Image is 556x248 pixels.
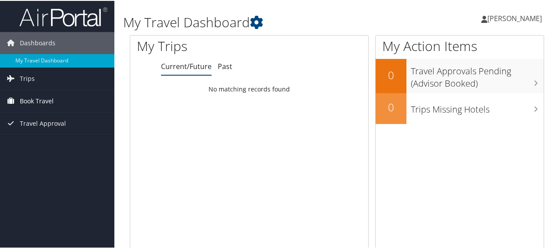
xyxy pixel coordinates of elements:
td: No matching records found [130,80,368,96]
span: [PERSON_NAME] [487,13,542,22]
a: 0Travel Approvals Pending (Advisor Booked) [376,58,544,92]
a: 0Trips Missing Hotels [376,92,544,123]
span: Dashboards [20,31,55,53]
h2: 0 [376,99,406,114]
h1: My Trips [137,36,263,55]
a: [PERSON_NAME] [481,4,551,31]
a: Current/Future [161,61,212,70]
h2: 0 [376,67,406,82]
a: Past [218,61,232,70]
h3: Trips Missing Hotels [411,98,544,115]
span: Trips [20,67,35,89]
h1: My Travel Dashboard [123,12,408,31]
h1: My Action Items [376,36,544,55]
span: Travel Approval [20,112,66,134]
span: Book Travel [20,89,54,111]
h3: Travel Approvals Pending (Advisor Booked) [411,60,544,89]
img: airportal-logo.png [19,6,107,26]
